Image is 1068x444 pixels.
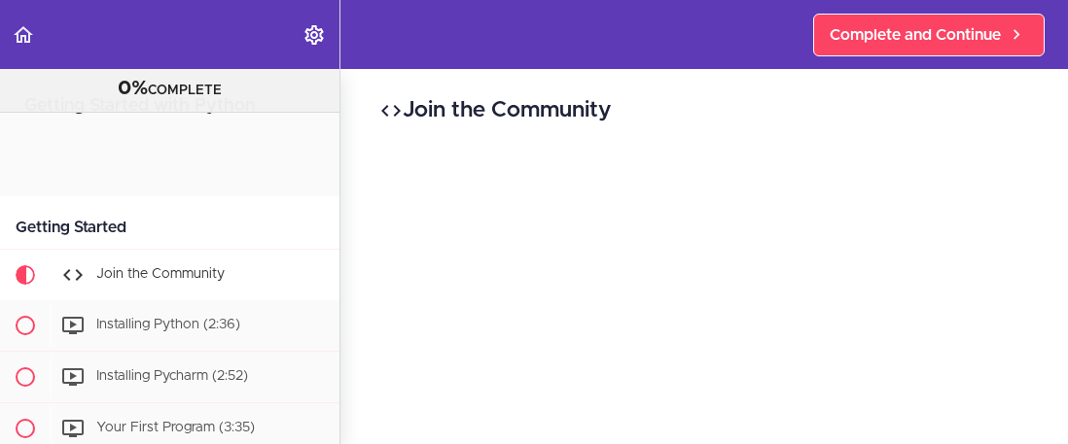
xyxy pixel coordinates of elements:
h2: Join the Community [379,94,1029,127]
svg: Settings Menu [303,23,326,47]
span: Join the Community [96,267,225,281]
span: Your First Program (3:35) [96,421,255,434]
span: Complete and Continue [830,23,1001,47]
a: Complete and Continue [813,14,1045,56]
span: Installing Python (2:36) [96,318,240,331]
svg: Back to course curriculum [12,23,35,47]
span: 0% [118,79,148,98]
div: COMPLETE [24,77,315,102]
span: Installing Pycharm (2:52) [96,369,248,383]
